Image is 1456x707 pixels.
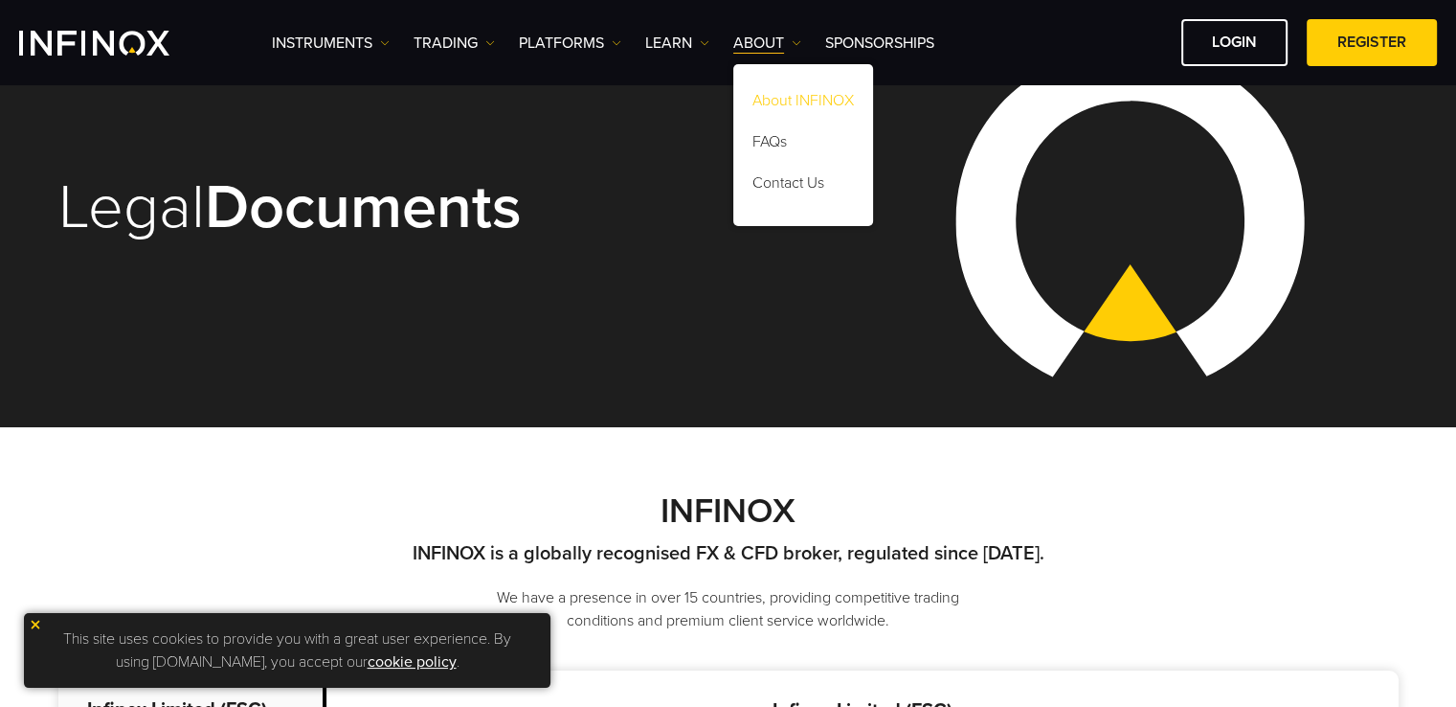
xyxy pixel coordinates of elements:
[733,166,873,207] a: Contact Us
[661,490,795,532] strong: INFINOX
[1181,19,1288,66] a: LOGIN
[413,542,1044,565] strong: INFINOX is a globally recognised FX & CFD broker, regulated since [DATE].
[733,32,801,55] a: ABOUT
[645,32,709,55] a: Learn
[34,623,541,678] p: This site uses cookies to provide you with a great user experience. By using [DOMAIN_NAME], you a...
[733,125,873,166] a: FAQs
[58,175,702,240] h1: Legal
[29,618,42,631] img: yellow close icon
[465,586,992,632] p: We have a presence in over 15 countries, providing competitive trading conditions and premium cli...
[205,170,522,245] strong: Documents
[414,32,495,55] a: TRADING
[825,32,934,55] a: SPONSORSHIPS
[519,32,621,55] a: PLATFORMS
[19,31,214,56] a: INFINOX Logo
[733,83,873,125] a: About INFINOX
[368,652,457,672] a: cookie policy
[1307,19,1437,66] a: REGISTER
[272,32,390,55] a: Instruments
